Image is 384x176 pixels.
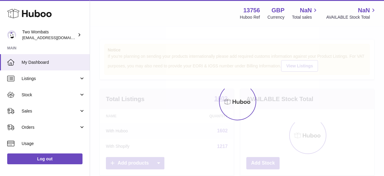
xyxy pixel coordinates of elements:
span: NaN [300,6,312,14]
div: Two Wombats [22,29,76,41]
span: Orders [22,125,79,130]
a: NaN Total sales [292,6,319,20]
strong: 13756 [243,6,260,14]
a: NaN AVAILABLE Stock Total [326,6,377,20]
span: NaN [358,6,370,14]
span: My Dashboard [22,60,85,65]
span: Usage [22,141,85,147]
strong: GBP [271,6,284,14]
span: AVAILABLE Stock Total [326,14,377,20]
span: Sales [22,108,79,114]
span: Stock [22,92,79,98]
span: [EMAIL_ADDRESS][DOMAIN_NAME] [22,35,88,40]
div: Currency [268,14,285,20]
img: internalAdmin-13756@internal.huboo.com [7,30,16,39]
span: Listings [22,76,79,82]
span: Total sales [292,14,319,20]
div: Huboo Ref [240,14,260,20]
a: Log out [7,153,82,164]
